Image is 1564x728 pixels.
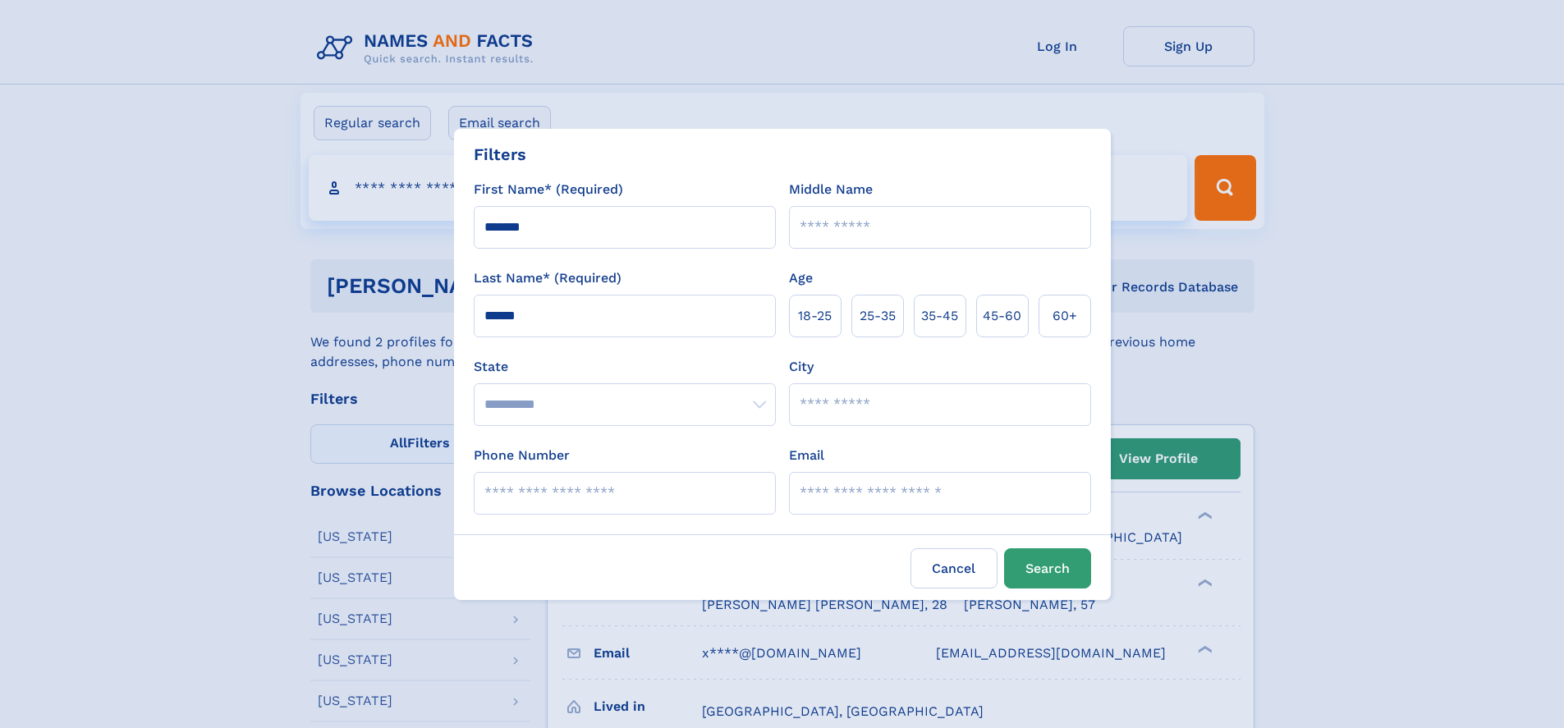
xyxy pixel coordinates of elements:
label: First Name* (Required) [474,180,623,199]
label: Phone Number [474,446,570,465]
span: 35‑45 [921,306,958,326]
label: Email [789,446,824,465]
span: 25‑35 [860,306,896,326]
span: 18‑25 [798,306,832,326]
label: State [474,357,776,377]
div: Filters [474,142,526,167]
button: Search [1004,548,1091,588]
label: City [789,357,814,377]
label: Last Name* (Required) [474,268,621,288]
span: 45‑60 [983,306,1021,326]
label: Middle Name [789,180,873,199]
label: Cancel [910,548,998,588]
label: Age [789,268,813,288]
span: 60+ [1053,306,1077,326]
